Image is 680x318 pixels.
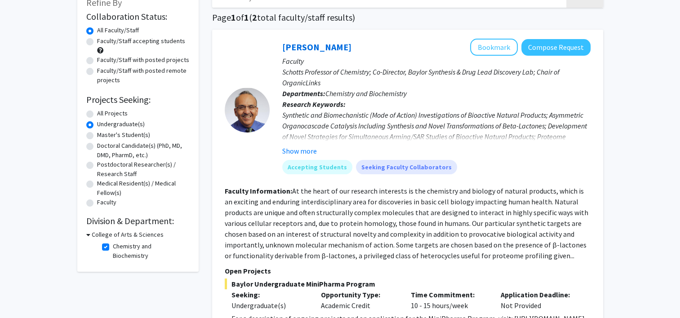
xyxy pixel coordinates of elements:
label: Faculty/Staff accepting students [97,36,185,46]
div: Undergraduate(s) [231,300,308,311]
b: Faculty Information: [225,186,292,195]
mat-chip: Seeking Faculty Collaborators [356,160,457,174]
span: Baylor Undergraduate MiniPharma Program [225,278,591,289]
h1: Page of ( total faculty/staff results) [212,12,603,23]
iframe: Chat [7,278,38,311]
div: Not Provided [494,289,584,311]
mat-chip: Accepting Students [282,160,352,174]
p: Schotts Professor of Chemistry; Co-Director, Baylor Synthesis & Drug Lead Discovery Lab; Chair of... [282,66,591,88]
label: All Projects [97,109,128,118]
h2: Collaboration Status: [86,11,190,22]
a: [PERSON_NAME] [282,41,351,53]
h2: Projects Seeking: [86,94,190,105]
label: Doctoral Candidate(s) (PhD, MD, DMD, PharmD, etc.) [97,141,190,160]
span: Chemistry and Biochemistry [325,89,407,98]
p: Faculty [282,56,591,66]
button: Add Daniel Romo to Bookmarks [470,39,518,56]
div: Academic Credit [314,289,404,311]
label: Medical Resident(s) / Medical Fellow(s) [97,179,190,198]
p: Time Commitment: [411,289,487,300]
button: Compose Request to Daniel Romo [521,39,591,56]
label: Master's Student(s) [97,130,150,140]
label: Faculty [97,198,116,207]
h3: College of Arts & Sciences [92,230,164,239]
div: 10 - 15 hours/week [404,289,494,311]
fg-read-more: At the heart of our research interests is the chemistry and biology of natural products, which is... [225,186,588,260]
b: Research Keywords: [282,100,346,109]
p: Open Projects [225,265,591,276]
label: All Faculty/Staff [97,26,139,35]
span: 1 [244,12,249,23]
label: Faculty/Staff with posted remote projects [97,66,190,85]
label: Faculty/Staff with posted projects [97,55,189,65]
h2: Division & Department: [86,216,190,226]
p: Application Deadline: [501,289,577,300]
span: 2 [252,12,257,23]
p: Seeking: [231,289,308,300]
label: Undergraduate(s) [97,119,145,129]
div: Synthetic and Biomechanistic (Mode of Action) Investigations of Bioactive Natural Products; Asymm... [282,110,591,153]
b: Departments: [282,89,325,98]
label: Chemistry and Biochemistry [113,242,187,261]
span: 1 [231,12,236,23]
p: Opportunity Type: [321,289,397,300]
button: Show more [282,146,317,156]
label: Postdoctoral Researcher(s) / Research Staff [97,160,190,179]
